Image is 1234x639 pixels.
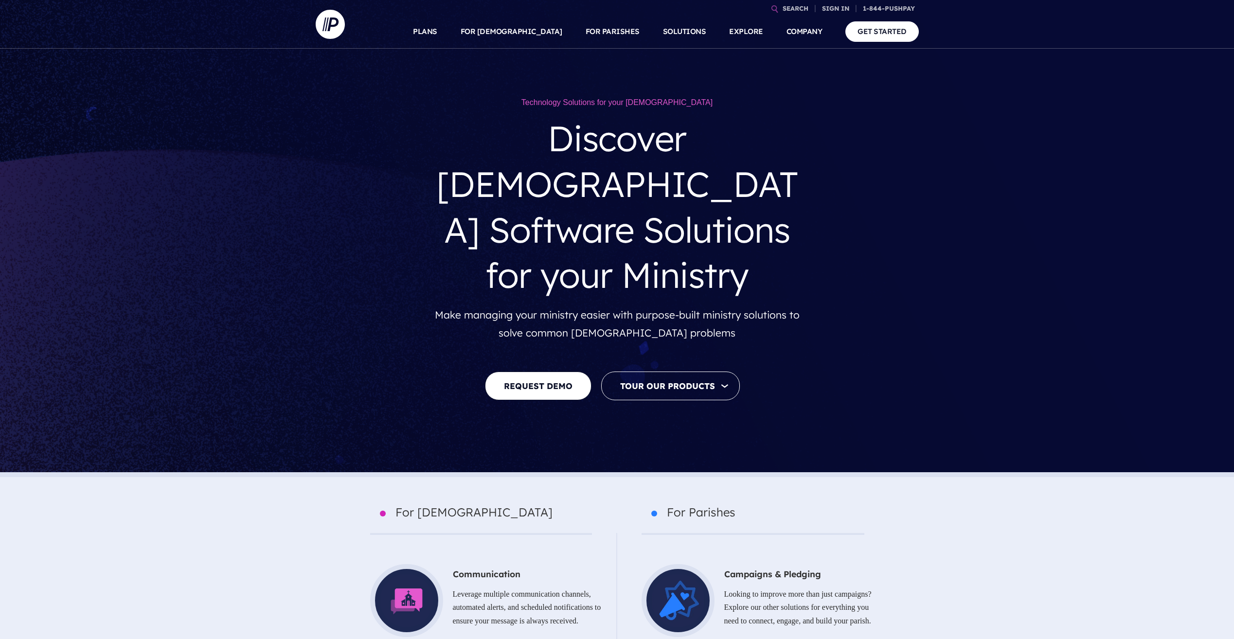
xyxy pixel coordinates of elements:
h5: Campaigns & Pledging [632,564,874,584]
p: For Parishes [642,502,864,534]
p: Make managing your ministry easier with purpose-built ministry solutions to solve common [DEMOGRA... [435,306,800,342]
p: For [DEMOGRAPHIC_DATA] [370,502,592,534]
h3: Discover [DEMOGRAPHIC_DATA] Software Solutions for your Ministry [435,108,800,305]
a: COMPANY [787,15,823,49]
button: Tour Our Products [601,372,740,400]
a: FOR [DEMOGRAPHIC_DATA] [461,15,562,49]
a: GET STARTED [845,21,919,41]
a: EXPLORE [729,15,763,49]
h5: Communication [360,564,602,584]
p: Looking to improve more than just campaigns? Explore our other solutions for everything you need ... [632,584,874,631]
a: REQUEST DEMO [485,372,591,400]
a: FOR PARISHES [586,15,640,49]
a: SOLUTIONS [663,15,706,49]
h1: Technology Solutions for your [DEMOGRAPHIC_DATA] [435,97,800,108]
a: PLANS [413,15,437,49]
p: Leverage multiple communication channels, automated alerts, and scheduled notifications to ensure... [360,584,602,631]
